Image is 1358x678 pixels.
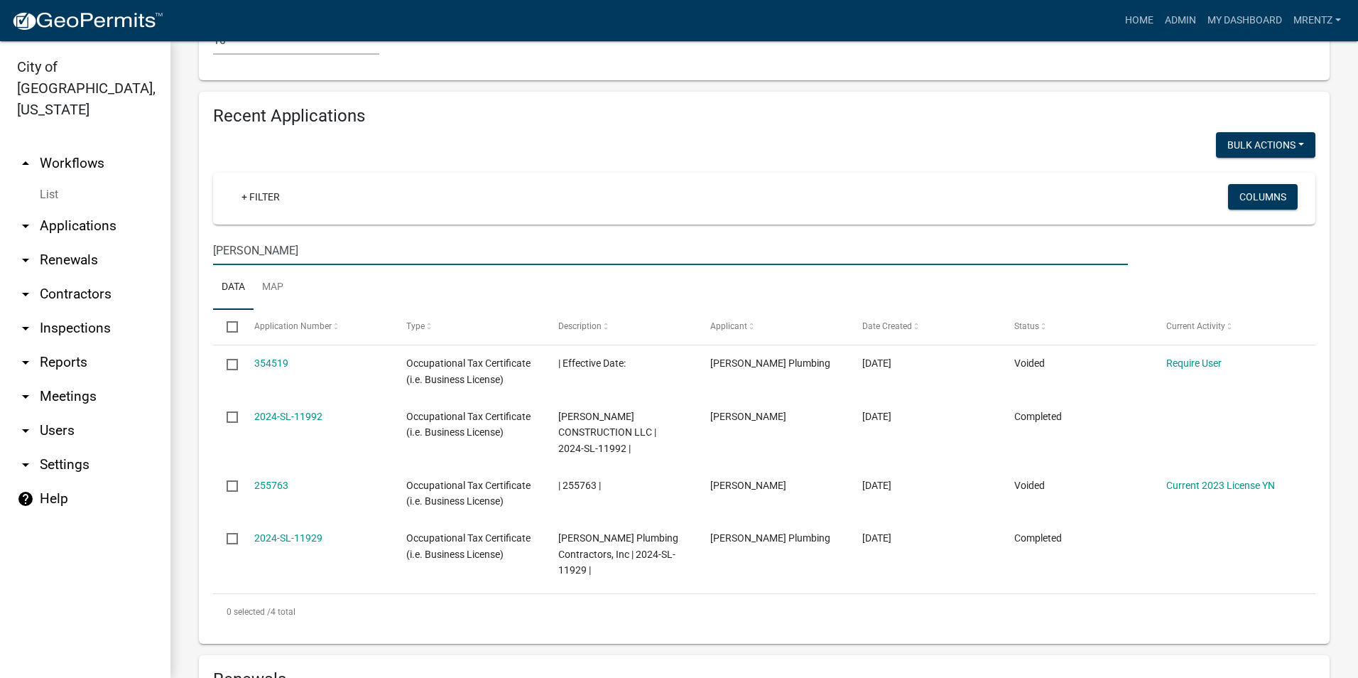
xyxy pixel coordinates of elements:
[1014,480,1045,491] span: Voided
[406,480,531,507] span: Occupational Tax Certificate (i.e. Business License)
[862,411,891,422] span: 05/07/2024
[1159,7,1202,34] a: Admin
[254,411,322,422] a: 2024-SL-11992
[17,490,34,507] i: help
[558,532,678,576] span: Keith McNeill Plumbing Contractors, Inc | 2024-SL-11929 |
[406,321,425,331] span: Type
[710,411,786,422] span: Keith Martin
[1001,310,1153,344] datatable-header-cell: Status
[862,532,891,544] span: 03/25/2024
[254,532,322,544] a: 2024-SL-11929
[254,265,292,311] a: Map
[213,106,1315,127] h4: Recent Applications
[710,357,830,369] span: Keith McNeill Plumbing
[17,354,34,371] i: arrow_drop_down
[213,265,254,311] a: Data
[1014,411,1062,422] span: Completed
[558,321,602,331] span: Description
[17,217,34,235] i: arrow_drop_down
[710,532,830,544] span: Keith McNeill Plumbing
[1166,321,1225,331] span: Current Activity
[213,594,1315,630] div: 4 total
[697,310,849,344] datatable-header-cell: Applicant
[17,286,34,303] i: arrow_drop_down
[1216,132,1315,158] button: Bulk Actions
[849,310,1001,344] datatable-header-cell: Date Created
[1153,310,1305,344] datatable-header-cell: Current Activity
[17,320,34,337] i: arrow_drop_down
[17,388,34,405] i: arrow_drop_down
[1166,480,1275,491] a: Current 2023 License YN
[862,480,891,491] span: 05/07/2024
[558,357,626,369] span: | Effective Date:
[558,411,656,455] span: MARTIN CONSTRUCTION LLC | 2024-SL-11992 |
[1014,532,1062,544] span: Completed
[406,532,531,560] span: Occupational Tax Certificate (i.e. Business License)
[392,310,544,344] datatable-header-cell: Type
[17,456,34,473] i: arrow_drop_down
[240,310,392,344] datatable-header-cell: Application Number
[1288,7,1347,34] a: Mrentz
[1228,184,1298,210] button: Columns
[17,252,34,269] i: arrow_drop_down
[406,357,531,385] span: Occupational Tax Certificate (i.e. Business License)
[710,321,747,331] span: Applicant
[254,480,288,491] a: 255763
[1202,7,1288,34] a: My Dashboard
[254,357,288,369] a: 354519
[213,236,1128,265] input: Search for applications
[227,607,271,617] span: 0 selected /
[1166,357,1222,369] a: Require User
[1119,7,1159,34] a: Home
[213,310,240,344] datatable-header-cell: Select
[1014,321,1039,331] span: Status
[17,155,34,172] i: arrow_drop_up
[862,321,912,331] span: Date Created
[862,357,891,369] span: 12/31/2024
[545,310,697,344] datatable-header-cell: Description
[17,422,34,439] i: arrow_drop_down
[558,480,601,491] span: | 255763 |
[230,184,291,210] a: + Filter
[254,321,332,331] span: Application Number
[406,411,531,438] span: Occupational Tax Certificate (i.e. Business License)
[710,480,786,491] span: Keith Martin
[1014,357,1045,369] span: Voided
